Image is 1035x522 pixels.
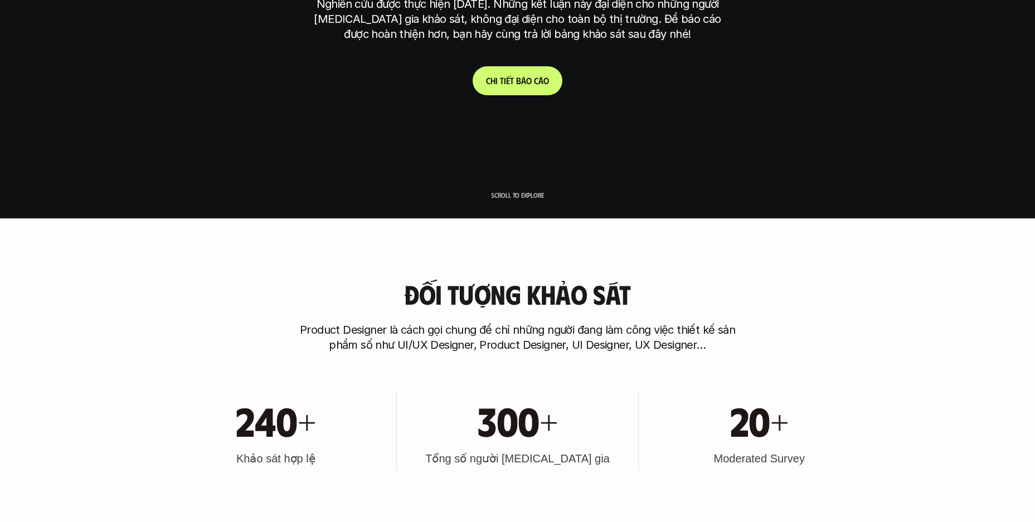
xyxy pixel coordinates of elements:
[730,396,789,444] h1: 20+
[500,75,504,86] span: t
[404,280,630,309] h3: Đối tượng khảo sát
[295,323,741,353] p: Product Designer là cách gọi chung để chỉ những người đang làm công việc thiết kế sản phẩm số như...
[495,75,498,86] span: i
[490,75,495,86] span: h
[425,451,610,466] h3: Tổng số người [MEDICAL_DATA] gia
[510,75,514,86] span: t
[236,396,315,444] h1: 240+
[516,75,521,86] span: b
[506,75,510,86] span: ế
[534,75,538,86] span: c
[236,451,315,466] h3: Khảo sát hợp lệ
[521,75,526,86] span: á
[538,75,543,86] span: á
[486,75,490,86] span: C
[713,451,804,466] h3: Moderated Survey
[526,75,532,86] span: o
[543,75,549,86] span: o
[491,191,544,199] p: Scroll to explore
[478,396,557,444] h1: 300+
[473,66,562,95] a: Chitiếtbáocáo
[504,75,506,86] span: i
